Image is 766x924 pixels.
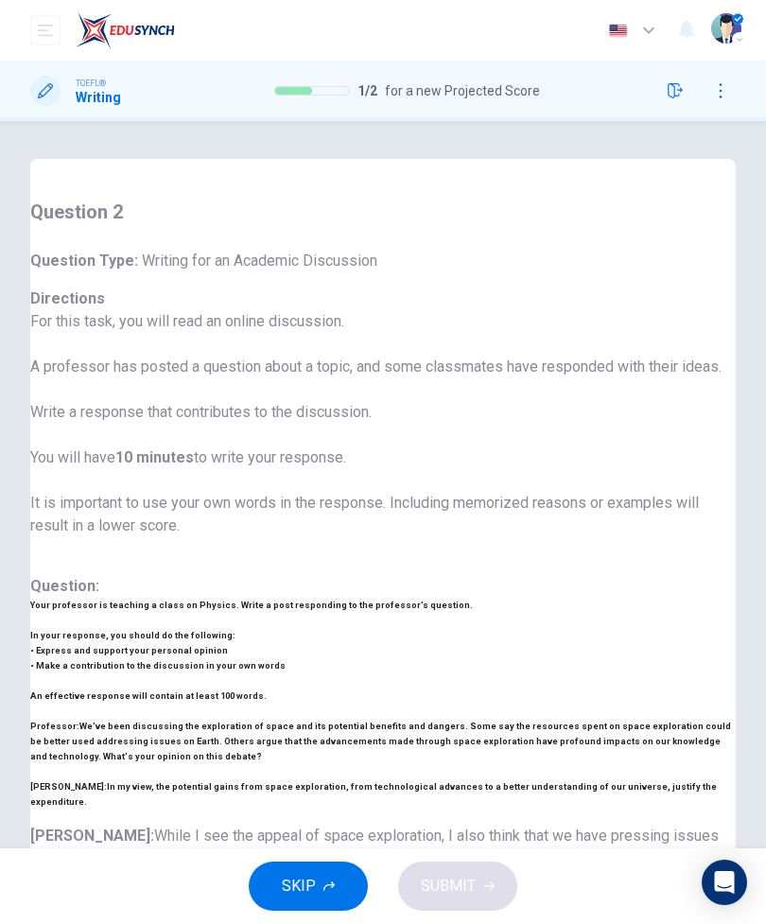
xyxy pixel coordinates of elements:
h6: In my view, the potential gains from space exploration, from technological advances to a better u... [30,779,736,810]
button: open mobile menu [30,15,61,45]
b: Professor: [30,721,79,731]
h6: Question Type : [30,250,736,272]
button: SKIP [249,862,368,911]
b: 10 minutes [115,448,194,466]
h6: In your response, you should do the following: • Express and support your personal opinion • Make... [30,628,736,673]
h1: Writing [76,90,121,105]
span: for a new Projected Score [385,83,540,98]
img: en [606,24,630,38]
b: [PERSON_NAME]: [30,827,154,845]
p: For this task, you will read an online discussion. A professor has posted a question about a topi... [30,310,736,537]
img: EduSynch logo [76,11,175,49]
h6: While I see the appeal of space exploration, I also think that we have pressing issues on Earth, ... [30,825,736,870]
span: Writing for an Academic Discussion [138,252,377,270]
div: Open Intercom Messenger [702,860,747,905]
h6: Question : [30,575,736,598]
span: TOEFL® [76,77,106,90]
b: [PERSON_NAME]: [30,781,107,792]
h6: An effective response will contain at least 100 words. [30,689,736,704]
img: Profile picture [711,13,741,44]
h6: We've been discussing the exploration of space and its potential benefits and dangers. Some say t... [30,719,736,764]
span: 1 / 2 [357,83,377,98]
h6: Directions [30,288,736,560]
h4: Question 2 [30,197,736,227]
span: SKIP [282,873,316,899]
h6: Your professor is teaching a class on Physics. Write a post responding to the professor’s question. [30,598,736,613]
